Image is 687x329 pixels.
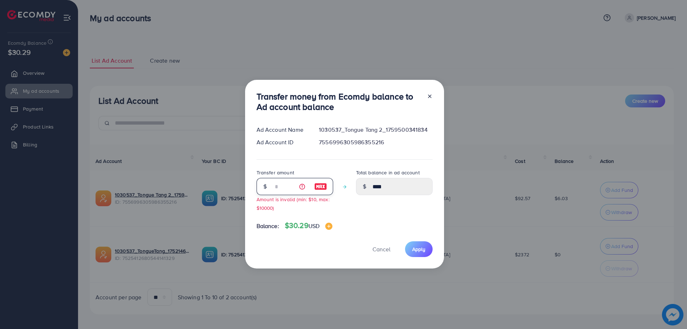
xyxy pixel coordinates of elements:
img: image [314,182,327,191]
h4: $30.29 [285,221,332,230]
div: Ad Account Name [251,126,313,134]
label: Transfer amount [257,169,294,176]
button: Cancel [364,241,399,257]
div: Ad Account ID [251,138,313,146]
div: 7556996305986355216 [313,138,438,146]
span: USD [308,222,320,230]
small: Amount is invalid (min: $10, max: $10000) [257,196,330,211]
button: Apply [405,241,433,257]
label: Total balance in ad account [356,169,420,176]
span: Balance: [257,222,279,230]
span: Apply [412,246,425,253]
div: 1030537_Tongue Tang 2_1759500341834 [313,126,438,134]
img: image [325,223,332,230]
h3: Transfer money from Ecomdy balance to Ad account balance [257,91,421,112]
span: Cancel [372,245,390,253]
